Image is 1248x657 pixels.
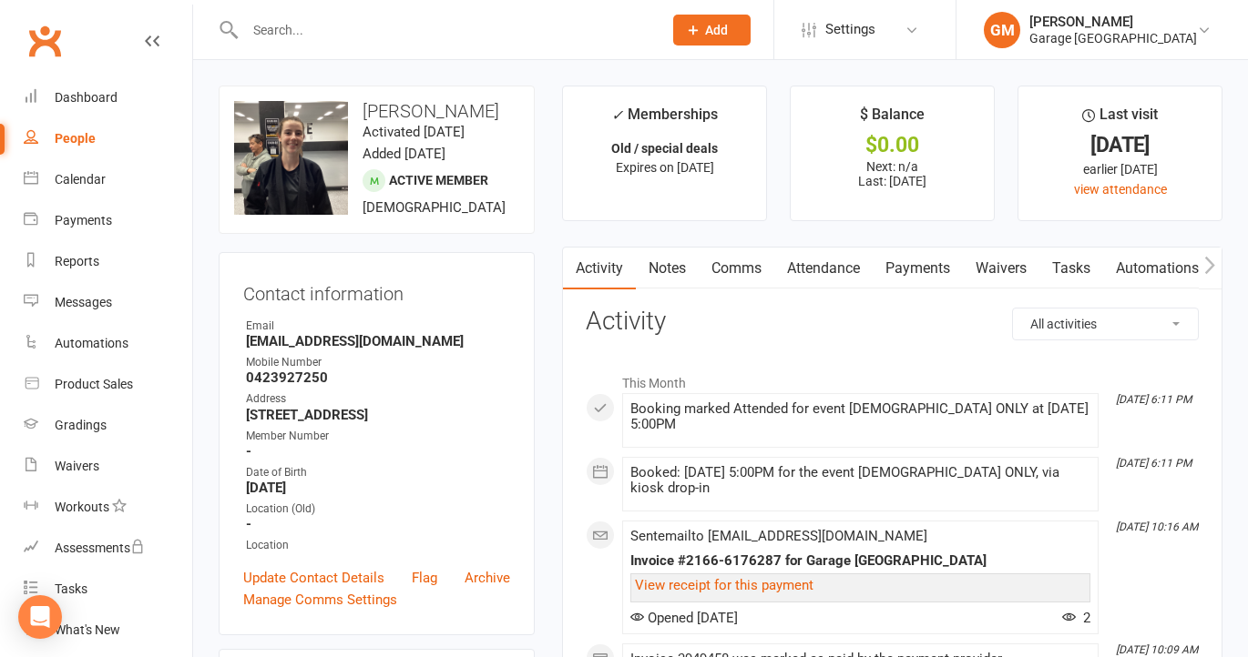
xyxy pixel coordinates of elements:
a: Payments [24,200,192,241]
a: Tasks [1039,248,1103,289]
div: Payments [55,213,112,227]
a: Tasks [24,569,192,610]
input: Search... [240,17,650,43]
div: What's New [55,622,120,637]
a: Manage Comms Settings [243,589,397,611]
a: Automations [24,323,192,364]
a: Automations [1103,248,1212,289]
div: Calendar [55,172,106,187]
div: earlier [DATE] [1035,159,1205,179]
div: Address [246,390,510,408]
time: Activated [DATE] [363,124,465,140]
div: Reports [55,254,99,268]
a: Messages [24,282,192,323]
div: $ Balance [860,103,925,136]
h3: [PERSON_NAME] [234,101,519,121]
i: [DATE] 10:16 AM [1116,521,1198,533]
div: Booking marked Attended for event [DEMOGRAPHIC_DATA] ONLY at [DATE] 5:00PM [630,401,1090,432]
div: Invoice #2166-6176287 for Garage [GEOGRAPHIC_DATA] [630,553,1090,569]
strong: - [246,516,510,532]
time: Added [DATE] [363,146,445,162]
a: Calendar [24,159,192,200]
div: Dashboard [55,90,118,105]
div: Tasks [55,581,87,596]
a: Clubworx [22,18,67,64]
i: ✓ [611,106,623,124]
span: [DEMOGRAPHIC_DATA] [363,199,506,216]
i: [DATE] 6:11 PM [1116,457,1192,470]
p: Next: n/a Last: [DATE] [807,159,977,188]
div: Memberships [611,103,718,136]
div: Product Sales [55,377,133,391]
button: Add [673,15,751,45]
a: Gradings [24,405,192,446]
a: Product Sales [24,364,192,405]
h3: Contact information [243,277,510,304]
div: Messages [55,295,112,309]
div: Open Intercom Messenger [18,595,62,639]
div: Workouts [55,500,109,514]
strong: Old / special deals [611,141,718,156]
strong: 0423927250 [246,369,510,386]
div: Gradings [55,418,107,432]
a: View receipt for this payment [635,577,813,593]
a: Waivers [24,446,192,487]
li: This Month [586,364,1199,393]
span: Sent email to [EMAIL_ADDRESS][DOMAIN_NAME] [630,528,927,544]
a: Reports [24,241,192,282]
div: Member Number [246,428,510,445]
a: Archive [465,567,510,589]
a: Assessments [24,528,192,569]
div: Mobile Number [246,354,510,371]
div: Date of Birth [246,464,510,481]
a: Workouts [24,487,192,528]
div: Location [246,537,510,554]
a: What's New [24,610,192,651]
div: Waivers [55,459,99,473]
div: [DATE] [1035,136,1205,155]
div: Assessments [55,541,145,555]
div: Automations [55,336,128,350]
span: Opened [DATE] [630,610,738,626]
div: Booked: [DATE] 5:00PM for the event [DEMOGRAPHIC_DATA] ONLY, via kiosk drop-in [630,465,1090,496]
i: [DATE] 6:11 PM [1116,393,1192,406]
a: People [24,118,192,159]
strong: [EMAIL_ADDRESS][DOMAIN_NAME] [246,333,510,349]
a: Waivers [963,248,1039,289]
strong: [STREET_ADDRESS] [246,407,510,423]
span: Expires on [DATE] [616,160,714,175]
i: [DATE] 10:09 AM [1116,643,1198,656]
a: Flag [412,567,437,589]
span: Add [705,23,728,37]
a: Notes [636,248,699,289]
div: GM [984,12,1020,48]
img: image1754467198.png [234,101,348,215]
a: Attendance [774,248,873,289]
a: Comms [699,248,774,289]
div: Email [246,318,510,335]
div: Garage [GEOGRAPHIC_DATA] [1029,30,1197,46]
div: [PERSON_NAME] [1029,14,1197,30]
a: Dashboard [24,77,192,118]
strong: [DATE] [246,480,510,496]
a: Payments [873,248,963,289]
div: Location (Old) [246,500,510,518]
strong: - [246,443,510,460]
div: $0.00 [807,136,977,155]
a: view attendance [1074,182,1167,197]
a: Activity [563,248,636,289]
span: Settings [825,9,875,50]
span: Active member [389,173,488,187]
span: 2 [1062,610,1090,626]
h3: Activity [586,308,1199,336]
div: Last visit [1082,103,1158,136]
div: People [55,131,96,146]
a: Update Contact Details [243,567,384,589]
